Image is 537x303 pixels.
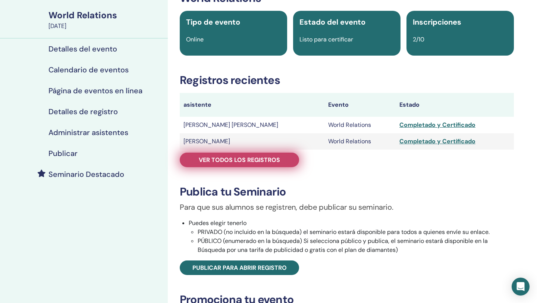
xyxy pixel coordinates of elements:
div: World Relations [48,9,163,22]
a: Publicar para abrir registro [180,260,299,275]
h4: Calendario de eventos [48,65,129,74]
h3: Registros recientes [180,74,514,87]
h4: Publicar [48,149,78,158]
p: Para que sus alumnos se registren, debe publicar su seminario. [180,202,514,213]
h4: Página de eventos en línea [48,86,142,95]
td: World Relations [324,133,396,150]
li: PÚBLICO (enumerado en la búsqueda) Si selecciona público y publica, el seminario estará disponibl... [198,237,514,254]
span: Estado del evento [299,17,365,27]
td: [PERSON_NAME] [PERSON_NAME] [180,117,324,133]
div: Completado y Certificado [399,137,510,146]
h4: Detalles de registro [48,107,118,116]
th: Evento [324,93,396,117]
td: [PERSON_NAME] [180,133,324,150]
div: [DATE] [48,22,163,31]
td: World Relations [324,117,396,133]
span: Inscripciones [413,17,461,27]
h4: Detalles del evento [48,44,117,53]
li: PRIVADO (no incluido en la búsqueda) el seminario estará disponible para todos a quienes envíe su... [198,228,514,237]
th: asistente [180,93,324,117]
span: Tipo de evento [186,17,240,27]
div: Open Intercom Messenger [512,278,530,296]
li: Puedes elegir tenerlo [189,219,514,254]
span: 2/10 [413,35,424,43]
h3: Publica tu Seminario [180,185,514,199]
span: Online [186,35,204,43]
span: Listo para certificar [299,35,353,43]
h4: Administrar asistentes [48,128,128,137]
a: World Relations[DATE] [44,9,168,31]
div: Completado y Certificado [399,121,510,129]
a: Ver todos los registros [180,153,299,167]
span: Ver todos los registros [199,156,280,164]
h4: Seminario Destacado [48,170,124,179]
span: Publicar para abrir registro [192,264,287,272]
th: Estado [396,93,514,117]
